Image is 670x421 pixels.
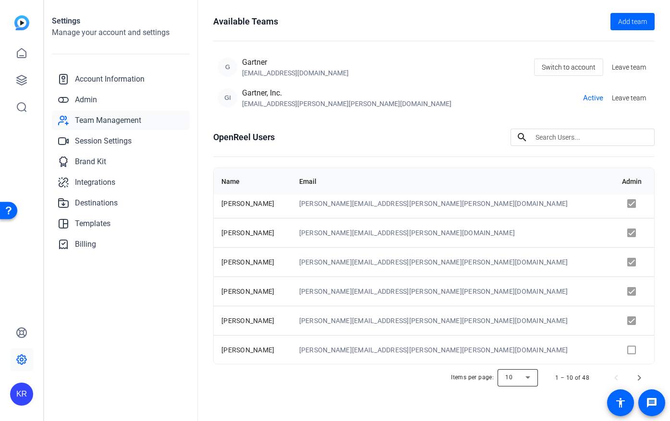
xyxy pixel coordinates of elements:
[221,258,274,266] span: [PERSON_NAME]
[608,89,650,107] button: Leave team
[646,397,658,409] mat-icon: message
[75,156,106,168] span: Brand Kit
[52,214,190,233] a: Templates
[583,93,603,104] span: Active
[52,90,190,109] a: Admin
[52,235,190,254] a: Billing
[612,93,646,103] span: Leave team
[221,229,274,237] span: [PERSON_NAME]
[451,373,494,382] div: Items per page:
[218,58,237,77] div: G
[610,13,655,30] button: Add team
[52,27,190,38] h2: Manage your account and settings
[75,135,132,147] span: Session Settings
[555,373,589,383] div: 1 – 10 of 48
[292,247,614,277] td: [PERSON_NAME][EMAIL_ADDRESS][PERSON_NAME][PERSON_NAME][DOMAIN_NAME]
[213,131,275,144] h1: OpenReel Users
[10,383,33,406] div: KR
[14,15,29,30] img: blue-gradient.svg
[614,168,654,195] th: Admin
[221,346,274,354] span: [PERSON_NAME]
[221,288,274,295] span: [PERSON_NAME]
[52,111,190,130] a: Team Management
[242,87,451,99] div: Gartner, Inc.
[52,173,190,192] a: Integrations
[52,15,190,27] h1: Settings
[292,306,614,335] td: [PERSON_NAME][EMAIL_ADDRESS][PERSON_NAME][PERSON_NAME][DOMAIN_NAME]
[628,366,651,389] button: Next page
[292,218,614,247] td: [PERSON_NAME][EMAIL_ADDRESS][PERSON_NAME][DOMAIN_NAME]
[52,70,190,89] a: Account Information
[542,58,596,76] span: Switch to account
[242,99,451,108] div: [EMAIL_ADDRESS][PERSON_NAME][PERSON_NAME][DOMAIN_NAME]
[75,177,115,188] span: Integrations
[75,239,96,250] span: Billing
[242,68,349,78] div: [EMAIL_ADDRESS][DOMAIN_NAME]
[511,132,534,143] mat-icon: search
[75,73,145,85] span: Account Information
[75,218,110,229] span: Templates
[52,193,190,213] a: Destinations
[75,197,118,209] span: Destinations
[213,15,278,28] h1: Available Teams
[214,168,292,195] th: Name
[608,59,650,76] button: Leave team
[605,366,628,389] button: Previous page
[218,88,237,108] div: GI
[612,62,646,72] span: Leave team
[534,59,603,76] button: Switch to account
[618,17,647,27] span: Add team
[75,94,97,106] span: Admin
[242,57,349,68] div: Gartner
[75,115,141,126] span: Team Management
[292,168,614,195] th: Email
[52,132,190,151] a: Session Settings
[292,189,614,218] td: [PERSON_NAME][EMAIL_ADDRESS][PERSON_NAME][PERSON_NAME][DOMAIN_NAME]
[615,397,626,409] mat-icon: accessibility
[221,200,274,207] span: [PERSON_NAME]
[292,277,614,306] td: [PERSON_NAME][EMAIL_ADDRESS][PERSON_NAME][PERSON_NAME][DOMAIN_NAME]
[52,152,190,171] a: Brand Kit
[536,132,647,143] input: Search Users...
[221,317,274,325] span: [PERSON_NAME]
[292,335,614,364] td: [PERSON_NAME][EMAIL_ADDRESS][PERSON_NAME][PERSON_NAME][DOMAIN_NAME]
